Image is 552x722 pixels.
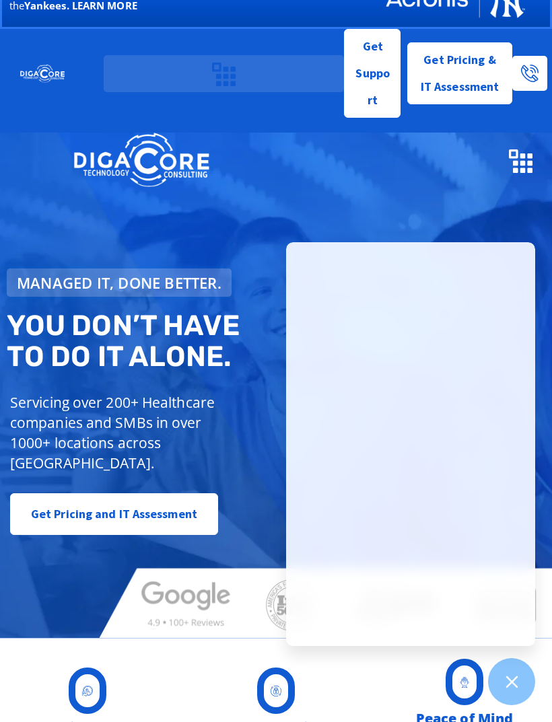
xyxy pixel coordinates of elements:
a: Get Pricing and IT Assessment [10,493,218,535]
span: Get Support [355,33,390,114]
img: DigaCore Technology Consulting [73,131,209,190]
img: Digacore Security [271,686,281,696]
h2: You don’t have to do IT alone. [7,310,279,372]
div: Menu Toggle [207,55,242,92]
p: Servicing over 200+ Healthcare companies and SMBs in over 1000+ locations across [GEOGRAPHIC_DATA]. [10,392,230,473]
img: Digacore Services - peace of mind [459,677,470,688]
span: Get Pricing & IT Assessment [418,46,502,100]
a: Get Support [344,29,401,118]
span: Managed IT, done better. [17,275,221,290]
span: Get Pricing and IT Assessment [31,501,197,528]
iframe: Chatgenie Messenger [286,242,535,646]
div: Menu Toggle [503,142,539,179]
a: Get Pricing & IT Assessment [407,42,512,104]
img: DigaCore Technology Consulting [20,64,65,83]
img: Digacore 24 Support [82,686,93,696]
a: Managed IT, done better. [7,268,232,297]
